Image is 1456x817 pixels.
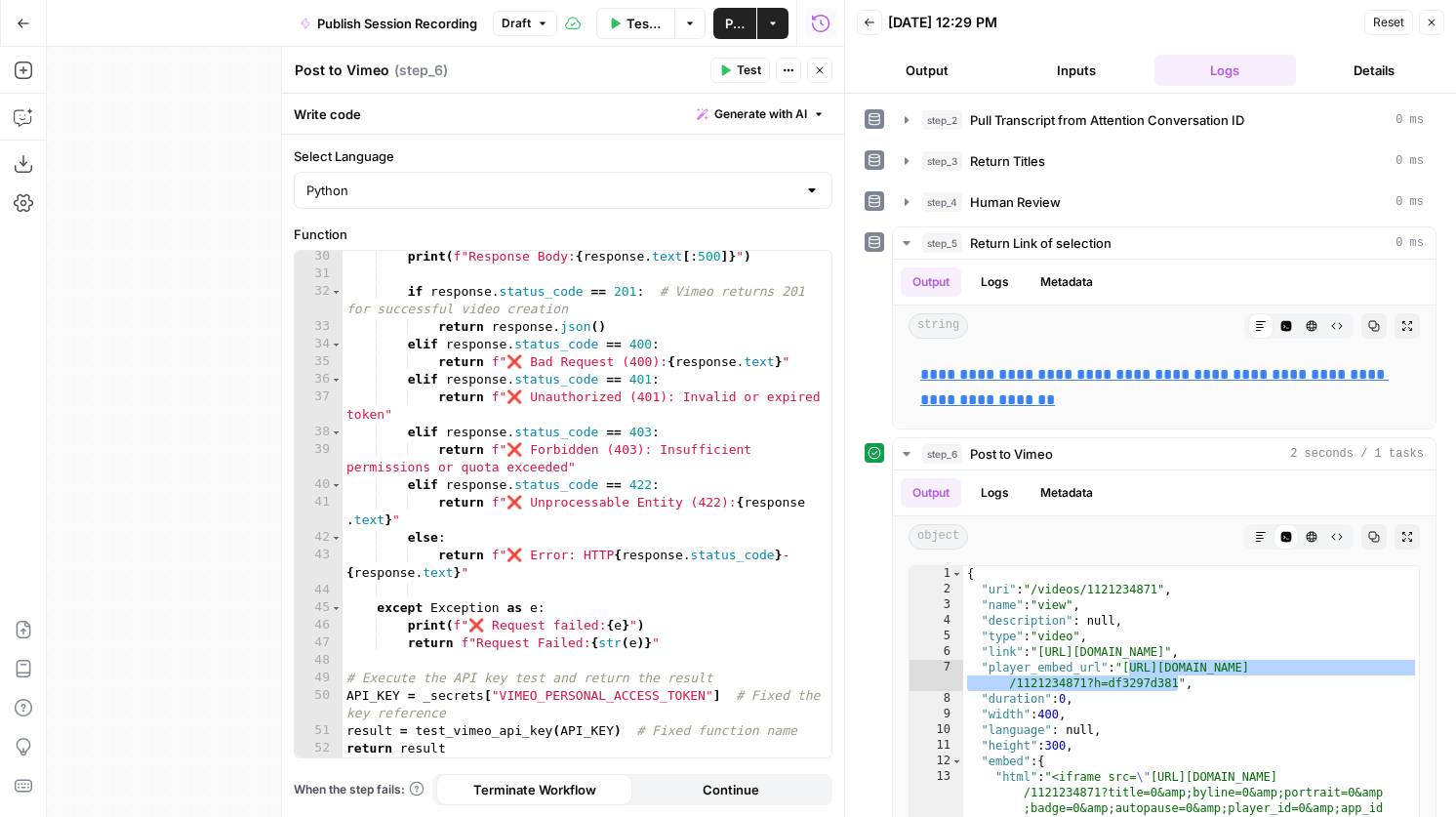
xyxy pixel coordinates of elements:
div: 11 [910,738,963,754]
span: 2 seconds / 1 tasks [1290,445,1424,463]
button: Metadata [1029,267,1105,297]
button: Logs [969,478,1021,508]
span: step_3 [922,151,962,171]
div: 38 [295,424,343,441]
span: 0 ms [1395,193,1424,211]
div: 41 [295,494,343,529]
textarea: Post to Vimeo [295,61,389,80]
div: 48 [295,652,343,670]
div: 3 [910,597,963,613]
div: 45 [295,599,343,617]
span: Toggle code folding, rows 38 through 39 [331,424,342,441]
span: Return Titles [970,151,1045,171]
span: Test [737,61,761,79]
div: 36 [295,371,343,388]
span: Continue [703,780,759,799]
span: Toggle code folding, rows 34 through 35 [331,336,342,353]
span: Toggle code folding, rows 32 through 33 [331,283,342,301]
span: Human Review [970,192,1061,212]
span: Toggle code folding, rows 40 through 41 [331,476,342,494]
div: 6 [910,644,963,660]
button: Generate with AI [689,102,832,127]
span: ( step_6 ) [394,61,448,80]
div: 39 [295,441,343,476]
div: 8 [910,691,963,707]
span: Publish Session Recording [317,14,477,33]
button: Output [901,267,961,297]
div: 2 [910,582,963,597]
div: Write code [282,94,844,134]
div: 7 [910,660,963,691]
button: 0 ms [893,227,1436,259]
button: Logs [1154,55,1296,86]
button: 0 ms [893,186,1436,218]
span: Generate with AI [714,105,807,123]
span: Toggle code folding, rows 1 through 741 [951,566,962,582]
label: Select Language [294,146,832,166]
span: Publish [725,14,745,33]
div: 37 [295,388,343,424]
div: 51 [295,722,343,740]
div: 4 [910,613,963,629]
input: Python [306,181,796,200]
button: 0 ms [893,104,1436,136]
button: Test [710,58,770,83]
div: 42 [295,529,343,547]
button: Output [901,478,961,508]
button: 0 ms [893,145,1436,177]
button: Test Workflow [596,8,675,39]
button: Inputs [1006,55,1148,86]
span: 0 ms [1395,234,1424,252]
div: 40 [295,476,343,494]
span: Toggle code folding, rows 12 through 88 [951,754,962,769]
span: Draft [502,15,531,32]
a: When the step fails: [294,781,425,798]
span: step_6 [922,444,962,464]
span: object [909,524,968,550]
span: Return Link of selection [970,233,1112,253]
button: Metadata [1029,478,1105,508]
button: Output [857,55,998,86]
div: 9 [910,707,963,722]
span: Terminate Workflow [473,780,596,799]
span: step_4 [922,192,962,212]
button: Reset [1364,10,1413,35]
span: Toggle code folding, rows 45 through 47 [331,599,342,617]
div: 44 [295,582,343,599]
div: 43 [295,547,343,582]
label: Function [294,225,832,244]
div: 35 [295,353,343,371]
span: Reset [1373,14,1404,31]
span: 0 ms [1395,111,1424,129]
div: 0 ms [893,260,1436,429]
span: 0 ms [1395,152,1424,170]
button: Continue [632,774,829,805]
button: Publish [713,8,756,39]
div: 46 [295,617,343,634]
button: Publish Session Recording [288,8,489,39]
div: 31 [295,266,343,283]
div: 5 [910,629,963,644]
div: 47 [295,634,343,652]
div: 10 [910,722,963,738]
button: Draft [493,11,557,36]
div: 12 [910,754,963,769]
div: 33 [295,318,343,336]
div: 30 [295,248,343,266]
span: string [909,313,968,339]
span: Toggle code folding, rows 36 through 37 [331,371,342,388]
div: 49 [295,670,343,687]
span: Test Workflow [627,14,664,33]
span: step_5 [922,233,962,253]
button: 2 seconds / 1 tasks [893,438,1436,470]
div: 52 [295,740,343,757]
div: 1 [910,566,963,582]
button: Logs [969,267,1021,297]
div: 50 [295,687,343,722]
span: Pull Transcript from Attention Conversation ID [970,110,1244,130]
span: Post to Vimeo [970,444,1053,464]
span: Toggle code folding, rows 42 through 43 [331,529,342,547]
button: Details [1304,55,1445,86]
div: 34 [295,336,343,353]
